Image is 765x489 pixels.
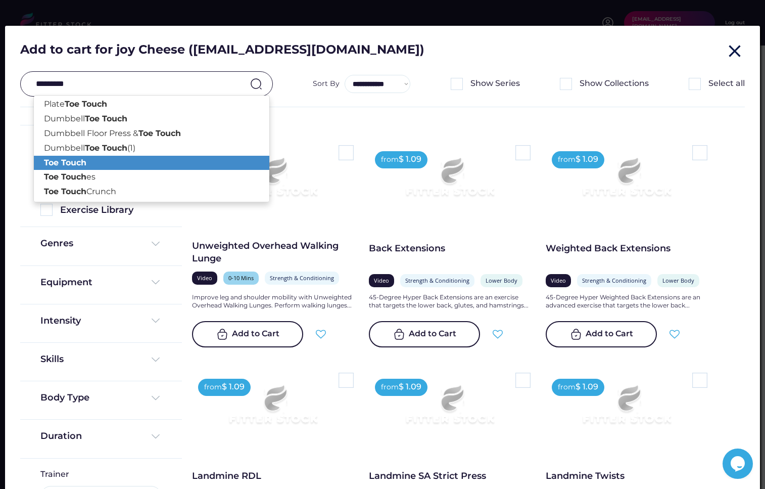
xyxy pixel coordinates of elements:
img: Frame%20%284%29.svg [150,315,162,327]
div: Duration [40,430,82,442]
strong: Toe Touch [85,143,127,153]
div: $ 1.09 [399,154,421,165]
p: Dumbbell (1) [34,141,269,156]
div: 45-Degree Hyper Weighted Back Extensions are an advanced exercise that targets the lower back... [546,293,707,310]
div: Select all [708,78,745,89]
div: Add to Cart [409,328,456,340]
img: Rectangle%205126.svg [515,373,531,388]
strong: Toe Touch [138,128,181,138]
div: Sort By [313,79,340,89]
strong: Toe Touch [44,172,86,182]
div: Back Extensions [369,242,531,255]
strong: Toe Touch [44,158,86,167]
div: Unweighted Overhead Walking Lunge [192,240,354,265]
img: Frame%2079%20%281%29.svg [562,373,691,446]
img: search-normal.svg [250,78,262,90]
div: Body Type [40,391,89,404]
div: Video [551,277,566,284]
img: Rectangle%205126.svg [451,78,463,90]
div: Lower Body [486,277,517,284]
div: Landmine RDL [192,470,354,482]
div: Video [374,277,389,284]
div: from [381,155,399,165]
div: Landmine Twists [546,470,707,482]
div: Strength & Conditioning [270,274,334,282]
div: Add to Cart [232,328,279,340]
img: Rectangle%205126.svg [515,145,531,160]
div: $ 1.09 [222,381,245,392]
img: Frame%2079%20%281%29.svg [385,145,514,218]
img: Frame%20%284%29.svg [150,276,162,288]
div: from [204,382,222,392]
img: Frame%20%284%29.svg [150,353,162,366]
img: Rectangle%205126.svg [692,145,707,160]
div: Show Series [470,78,520,89]
img: bag-tick-2%20%283%29.svg [570,328,582,340]
img: Frame%20%284%29.svg [150,392,162,404]
strong: Toe Touch [85,114,127,123]
p: Dumbbell [34,112,269,126]
div: Exercise Library [60,204,162,216]
strong: Toe Touch [65,99,107,109]
div: $ 1.09 [576,381,598,392]
div: Improve leg and shoulder mobility with Unweighted Overhead Walking Lunges. Perform walking lunges... [192,293,354,310]
div: Lower Body [662,277,694,284]
div: Add to cart for joy Cheese ([EMAIL_ADDRESS][DOMAIN_NAME]) [20,41,725,64]
img: Frame%2079%20%281%29.svg [385,373,514,446]
img: Rectangle%205126.svg [560,78,572,90]
img: bag-tick-2%20%283%29.svg [393,328,405,340]
div: Strength & Conditioning [582,277,646,284]
img: Rectangle%205126.svg [339,373,354,388]
div: Genres [40,237,73,250]
p: Dumbbell Floor Press & [34,126,269,141]
div: Intensity [40,315,81,327]
p: Plate [34,97,269,112]
p: Crunch [34,185,269,199]
div: Skills [40,353,66,366]
img: Rectangle%205126.svg [40,204,53,216]
img: Frame%2079%20%281%29.svg [208,373,338,446]
div: Show Collections [580,78,649,89]
img: Rectangle%205126.svg [692,373,707,388]
div: from [558,155,576,165]
img: Frame%2079%20%281%29.svg [208,145,338,218]
div: Video [197,274,212,282]
div: Strength & Conditioning [405,277,469,284]
div: Equipment [40,276,92,289]
div: 45-Degree Hyper Back Extensions are an exercise that targets the lower back, glutes, and hamstrin... [369,293,531,310]
img: bag-tick-2%20%283%29.svg [216,328,228,340]
div: Add to Cart [586,328,633,340]
div: from [558,382,576,392]
strong: Toe Touch [44,187,86,196]
div: Weighted Back Extensions [546,242,707,255]
img: Rectangle%205126.svg [689,78,701,90]
img: Frame%20%284%29.svg [150,238,162,250]
iframe: chat widget [723,449,755,479]
div: from [381,382,399,392]
div: Trainer [40,469,69,485]
div: $ 1.09 [576,154,598,165]
p: es [34,170,269,185]
button: close [725,41,745,61]
div: 0-10 Mins [228,274,254,282]
img: Frame%2079%20%281%29.svg [562,145,691,218]
div: Landmine SA Strict Press [369,470,531,482]
div: $ 1.09 [399,381,421,392]
img: Rectangle%205126.svg [339,145,354,160]
img: Frame%20%284%29.svg [150,430,162,442]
